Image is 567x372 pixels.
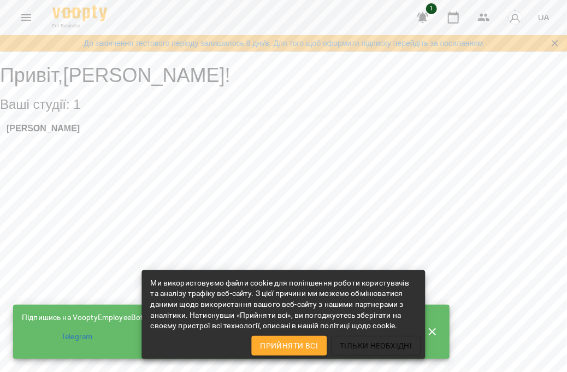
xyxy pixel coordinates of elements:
img: Voopty Logo [52,5,107,21]
button: UA [534,7,554,27]
button: Menu [13,4,39,31]
span: 1 [426,3,437,14]
span: UA [538,11,550,23]
span: 1 [73,97,80,112]
span: For Business [52,22,107,30]
a: [PERSON_NAME] [7,124,80,133]
img: avatar_s.png [507,10,523,25]
button: Закрити сповіщення [547,36,563,51]
a: До закінчення тестового періоду залишилось 8 дні/в. Для того щоб оформити підписку перейдіть за п... [84,38,483,49]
